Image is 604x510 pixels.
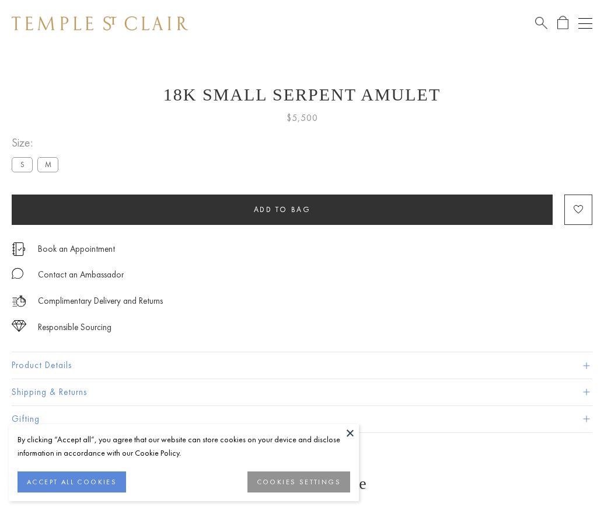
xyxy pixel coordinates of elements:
[38,268,124,282] div: Contact an Ambassador
[12,352,592,379] button: Product Details
[535,16,547,30] a: Search
[12,16,188,30] img: Temple St. Clair
[12,320,26,332] img: icon_sourcing.svg
[12,133,63,152] span: Size:
[18,433,350,460] div: By clicking “Accept all”, you agree that our website can store cookies on your device and disclos...
[12,195,553,225] button: Add to bag
[12,85,592,105] h1: 18K Small Serpent Amulet
[37,157,58,172] label: M
[557,16,568,30] a: Open Shopping Bag
[12,268,23,279] img: MessageIcon-01_2.svg
[12,379,592,405] button: Shipping & Returns
[578,16,592,30] button: Open navigation
[38,242,115,255] a: Book an Appointment
[12,294,26,308] img: icon_delivery.svg
[38,294,163,308] p: Complimentary Delivery and Returns
[287,110,318,126] span: $5,500
[38,320,111,335] div: Responsible Sourcing
[254,204,311,214] span: Add to bag
[12,157,33,172] label: S
[12,406,592,432] button: Gifting
[247,471,350,492] button: COOKIES SETTINGS
[18,471,126,492] button: ACCEPT ALL COOKIES
[12,242,26,256] img: icon_appointment.svg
